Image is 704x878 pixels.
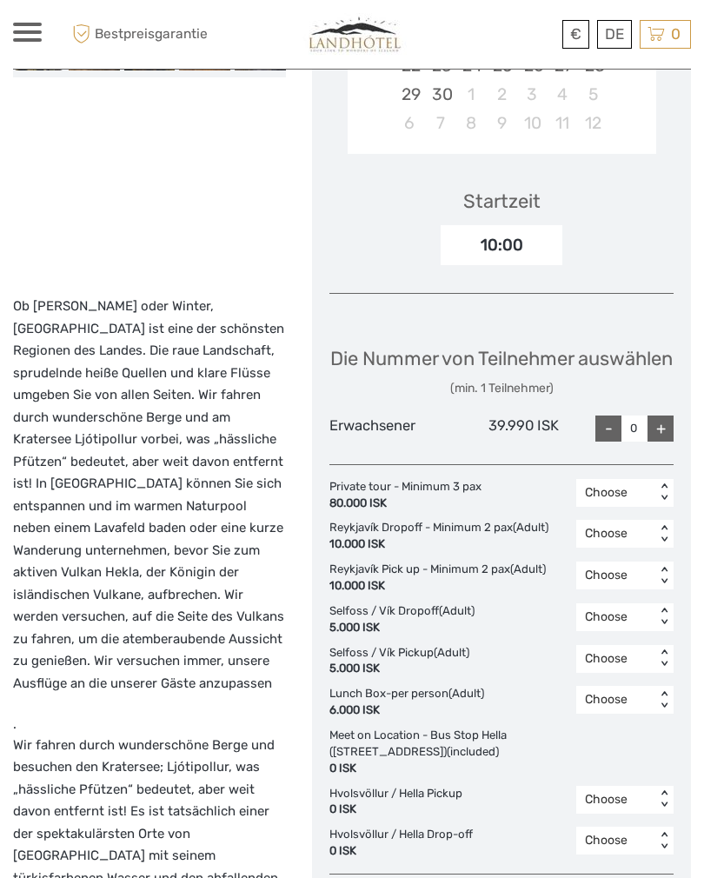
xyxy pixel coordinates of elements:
div: Choose Dienstag, 7. Oktober 2025 [425,109,455,137]
div: - [595,416,621,442]
div: Choose [585,609,647,626]
div: Choose [585,567,647,584]
div: Choose [585,791,647,808]
div: < > [657,790,672,808]
div: 0 ISK [329,802,462,818]
div: DE [597,20,632,49]
div: Choose [585,691,647,708]
div: Private tour - Minimum 3 pax [329,479,490,512]
div: 39.990 ISK [444,416,559,442]
div: < > [657,525,672,543]
div: Hvolsvöllur / Hella Pickup [329,786,471,819]
div: Selfoss / Vík Dropoff (Adult) [329,603,483,636]
div: Hvolsvöllur / Hella Drop-off [329,827,482,860]
div: Choose Dienstag, 30. September 2025 [425,80,455,109]
div: Choose Freitag, 3. Oktober 2025 [517,80,548,109]
div: (min. 1 Teilnehmer) [330,380,673,397]
div: Choose Sonntag, 12. Oktober 2025 [578,109,608,137]
div: Choose Freitag, 10. Oktober 2025 [517,109,548,137]
div: 10:00 [441,225,562,265]
div: Choose Mittwoch, 1. Oktober 2025 [455,80,486,109]
div: Choose Montag, 29. September 2025 [395,80,425,109]
div: Selfoss / Vík Pickup (Adult) [329,645,478,678]
div: Reykjavík Pick up - Minimum 2 pax (Adult) [329,562,555,595]
div: Startzeit [463,188,541,215]
div: 0 ISK [329,761,579,777]
div: 10.000 ISK [329,536,548,553]
span: Bestpreisgarantie [68,20,208,49]
p: Ob [PERSON_NAME] oder Winter, [GEOGRAPHIC_DATA] ist eine der schönsten Regionen des Landes. Die r... [13,296,286,695]
div: Choose Donnerstag, 9. Oktober 2025 [486,109,516,137]
div: Lunch Box-per person (Adult) [329,686,493,719]
div: Meet on Location - Bus Stop Hella ([STREET_ADDRESS]) (included) [329,728,588,777]
div: Die Nummer von Teilnehmer auswählen [330,345,673,396]
div: < > [657,691,672,709]
div: Choose Samstag, 11. Oktober 2025 [548,109,578,137]
div: Choose [585,484,647,502]
span: € [570,25,581,43]
div: < > [657,608,672,626]
div: Choose Samstag, 4. Oktober 2025 [548,80,578,109]
div: Erwachsener [329,416,444,442]
div: Choose [585,525,647,542]
div: Choose [585,650,647,668]
div: 80.000 ISK [329,496,482,512]
img: 794-4d1e71b2-5dd0-4a39-8cc1-b0db556bc61e_logo_small.jpg [296,13,415,56]
div: 5.000 ISK [329,620,475,636]
span: 0 [668,25,683,43]
div: Choose Mittwoch, 8. Oktober 2025 [455,109,486,137]
div: Choose [585,832,647,849]
div: < > [657,649,672,668]
div: Choose Montag, 6. Oktober 2025 [395,109,425,137]
div: Choose Donnerstag, 2. Oktober 2025 [486,80,516,109]
div: 6.000 ISK [329,702,484,719]
div: < > [657,567,672,585]
div: Choose Sonntag, 5. Oktober 2025 [578,80,608,109]
div: < > [657,832,672,850]
div: < > [657,483,672,502]
div: 0 ISK [329,843,473,860]
div: 10.000 ISK [329,578,546,595]
div: Reykjavík Dropoff - Minimum 2 pax (Adult) [329,520,557,553]
div: 5.000 ISK [329,661,469,677]
div: + [648,416,674,442]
